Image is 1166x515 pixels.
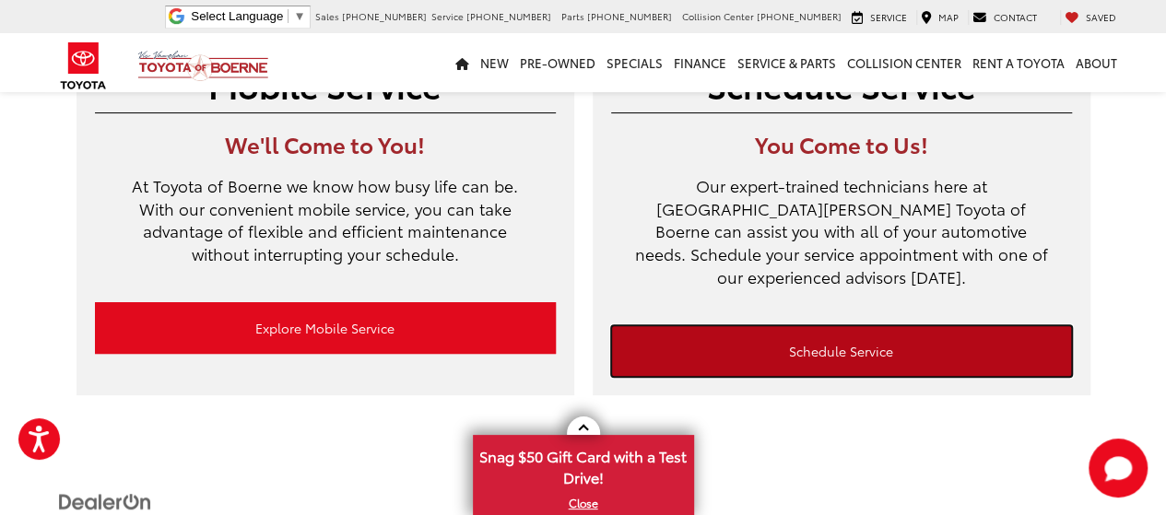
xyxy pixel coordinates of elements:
[916,10,963,25] a: Map
[95,302,556,354] a: Explore Mobile Service
[967,33,1070,92] a: Rent a Toyota
[95,174,556,284] p: At Toyota of Boerne we know how busy life can be. With our convenient mobile service, you can tak...
[757,9,842,23] span: [PHONE_NUMBER]
[938,10,959,24] span: Map
[611,325,1072,377] a: Schedule Service
[1089,439,1148,497] svg: Start Chat
[682,9,754,23] span: Collision Center
[994,10,1037,24] span: Contact
[587,9,672,23] span: [PHONE_NUMBER]
[342,9,427,23] span: [PHONE_NUMBER]
[58,492,152,512] img: DealerOn
[58,491,152,509] a: DealerOn
[95,132,556,156] h3: We'll Come to You!
[450,33,475,92] a: Home
[293,9,305,23] span: ▼
[431,9,464,23] span: Service
[95,66,556,103] h2: Mobile Service
[1089,439,1148,497] button: Toggle Chat Window
[137,50,269,82] img: Vic Vaughan Toyota of Boerne
[191,9,305,23] a: Select Language​
[49,36,118,96] img: Toyota
[968,10,1042,25] a: Contact
[1070,33,1123,92] a: About
[1060,10,1121,25] a: My Saved Vehicles
[611,66,1072,103] h2: Schedule Service
[514,33,601,92] a: Pre-Owned
[475,33,514,92] a: New
[847,10,912,25] a: Service
[611,132,1072,156] h3: You Come to Us!
[842,33,967,92] a: Collision Center
[191,9,283,23] span: Select Language
[561,9,584,23] span: Parts
[611,174,1072,307] p: Our expert-trained technicians here at [GEOGRAPHIC_DATA][PERSON_NAME] Toyota of Boerne can assist...
[1086,10,1116,24] span: Saved
[732,33,842,92] a: Service & Parts: Opens in a new tab
[668,33,732,92] a: Finance
[601,33,668,92] a: Specials
[466,9,551,23] span: [PHONE_NUMBER]
[870,10,907,24] span: Service
[315,9,339,23] span: Sales
[475,437,692,493] span: Snag $50 Gift Card with a Test Drive!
